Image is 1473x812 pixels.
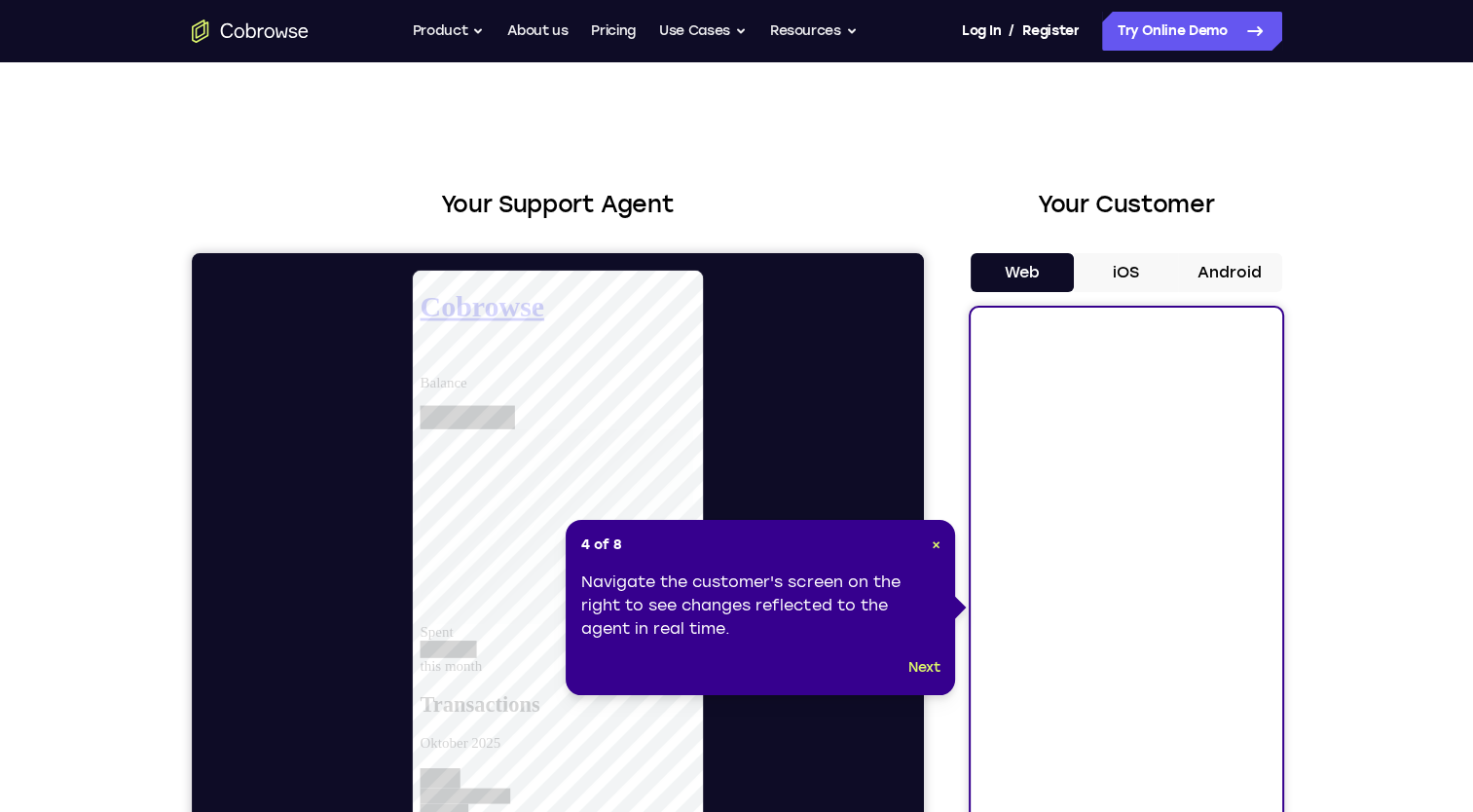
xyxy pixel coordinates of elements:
button: Vollständiges Gerät [417,594,460,637]
button: Farbe der Anmerkungen [253,594,296,637]
button: Laserpointer [203,594,245,637]
button: Product [413,12,485,51]
a: Register [1022,12,1079,51]
button: Web [971,253,1075,292]
button: Next [908,656,940,680]
span: 4 of 8 [581,535,622,555]
h2: Your Customer [971,187,1282,222]
a: About us [507,12,568,51]
span: × [931,536,939,553]
h2: Your Support Agent [192,187,924,222]
button: Sitzung beenden [467,594,530,637]
button: Close Tour [931,535,939,555]
button: Use Cases [659,12,747,51]
a: Pricing [591,12,636,51]
button: Remote-Steuerung [366,594,409,637]
button: Android [1178,253,1282,292]
button: Verschwindende Tinte [290,594,333,637]
span: / [1009,19,1014,43]
a: Try Online Demo [1102,12,1282,51]
a: Popout [639,596,678,635]
button: Menü mit Zeichentools [327,594,358,637]
a: Go to the home page [192,19,309,43]
div: Navigate the customer's screen on the right to see changes reflected to the agent in real time. [581,571,939,641]
button: iOS [1074,253,1178,292]
button: Resources [770,12,858,51]
button: Geräteinformationen [678,596,717,635]
a: Log In [962,12,1001,51]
